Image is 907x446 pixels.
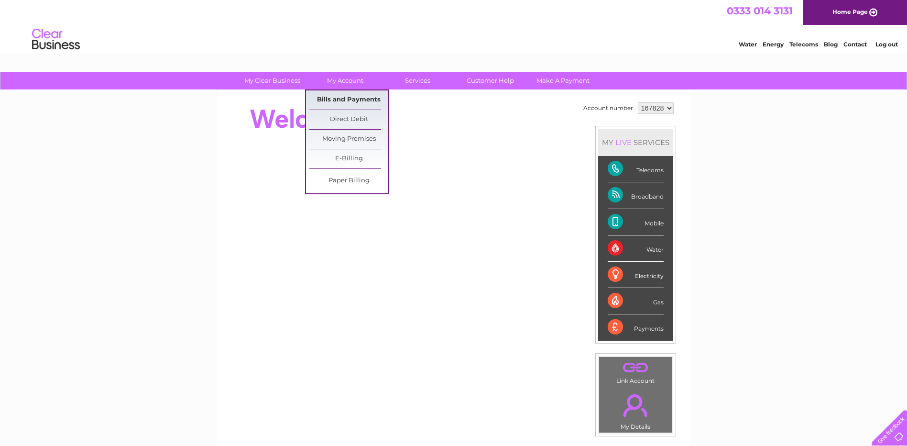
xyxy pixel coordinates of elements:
[451,72,530,89] a: Customer Help
[608,262,664,288] div: Electricity
[599,357,673,387] td: Link Account
[608,314,664,340] div: Payments
[599,386,673,433] td: My Details
[875,41,898,48] a: Log out
[739,41,757,48] a: Water
[608,235,664,262] div: Water
[598,129,673,156] div: MY SERVICES
[789,41,818,48] a: Telecoms
[608,288,664,314] div: Gas
[309,130,388,149] a: Moving Premises
[601,359,670,376] a: .
[309,110,388,129] a: Direct Debit
[763,41,784,48] a: Energy
[601,389,670,422] a: .
[309,90,388,110] a: Bills and Payments
[581,100,635,116] td: Account number
[608,156,664,182] div: Telecoms
[824,41,838,48] a: Blog
[228,5,680,46] div: Clear Business is a trading name of Verastar Limited (registered in [GEOGRAPHIC_DATA] No. 3667643...
[233,72,312,89] a: My Clear Business
[727,5,793,17] a: 0333 014 3131
[309,149,388,168] a: E-Billing
[378,72,457,89] a: Services
[32,25,80,54] img: logo.png
[306,72,384,89] a: My Account
[309,171,388,190] a: Paper Billing
[608,209,664,235] div: Mobile
[613,138,634,147] div: LIVE
[843,41,867,48] a: Contact
[524,72,602,89] a: Make A Payment
[608,182,664,209] div: Broadband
